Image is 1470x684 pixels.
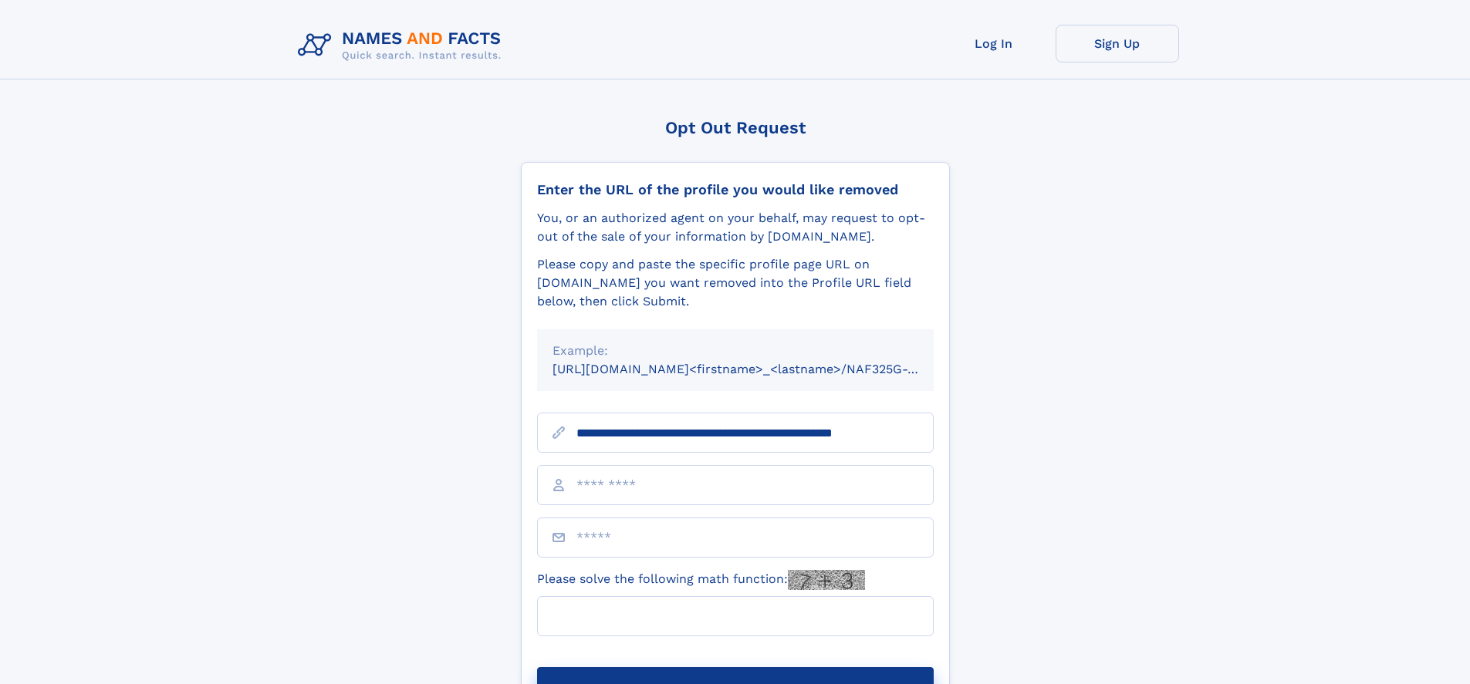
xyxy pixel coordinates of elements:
img: Logo Names and Facts [292,25,514,66]
div: Opt Out Request [521,118,950,137]
div: Example: [553,342,918,360]
div: Please copy and paste the specific profile page URL on [DOMAIN_NAME] you want removed into the Pr... [537,255,934,311]
a: Sign Up [1056,25,1179,62]
div: Enter the URL of the profile you would like removed [537,181,934,198]
a: Log In [932,25,1056,62]
label: Please solve the following math function: [537,570,865,590]
div: You, or an authorized agent on your behalf, may request to opt-out of the sale of your informatio... [537,209,934,246]
small: [URL][DOMAIN_NAME]<firstname>_<lastname>/NAF325G-xxxxxxxx [553,362,963,376]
